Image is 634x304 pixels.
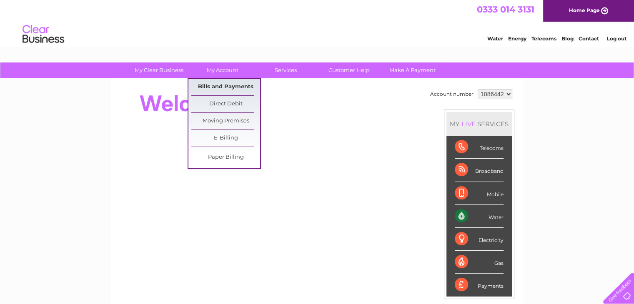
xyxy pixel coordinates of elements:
a: My Clear Business [125,62,193,78]
div: Water [455,205,504,228]
div: LIVE [460,120,477,128]
div: Payments [455,274,504,296]
a: Telecoms [531,35,556,42]
a: Customer Help [315,62,383,78]
div: Gas [455,251,504,274]
a: Blog [561,35,574,42]
a: Contact [579,35,599,42]
a: Log out [606,35,626,42]
img: logo.png [22,22,65,47]
a: Direct Debit [191,96,260,112]
a: E-Billing [191,130,260,147]
div: Broadband [455,159,504,182]
a: Paper Billing [191,149,260,166]
div: Mobile [455,182,504,205]
a: Energy [508,35,526,42]
a: Water [487,35,503,42]
a: Bills and Payments [191,79,260,95]
div: MY SERVICES [446,112,512,136]
a: 0333 014 3131 [477,4,534,15]
a: Make A Payment [378,62,447,78]
td: Account number [428,87,476,101]
div: Telecoms [455,136,504,159]
div: Electricity [455,228,504,251]
a: Services [251,62,320,78]
a: My Account [188,62,257,78]
a: Moving Premises [191,113,260,130]
div: Clear Business is a trading name of Verastar Limited (registered in [GEOGRAPHIC_DATA] No. 3667643... [120,5,514,40]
